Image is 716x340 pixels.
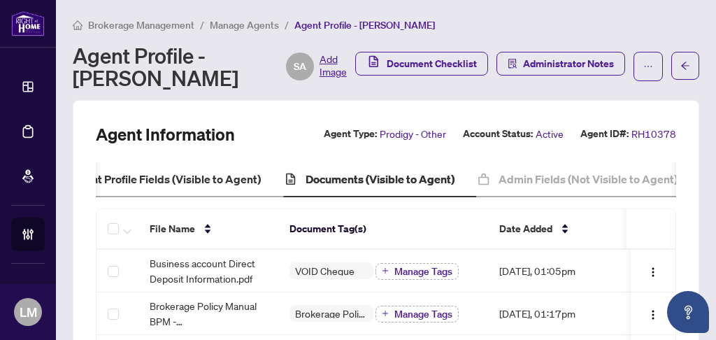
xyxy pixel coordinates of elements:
[88,19,194,31] span: Brokerage Management
[536,126,564,142] span: Active
[96,123,235,146] h2: Agent Information
[642,260,664,282] button: Logo
[210,19,279,31] span: Manage Agents
[138,209,278,250] th: File Name
[394,309,452,319] span: Manage Tags
[320,52,347,80] span: Add Image
[150,255,267,286] span: Business account Direct Deposit Information.pdf
[380,126,446,142] span: Prodigy - Other
[643,62,653,71] span: ellipsis
[488,209,621,250] th: Date Added
[294,19,435,31] span: Agent Profile - [PERSON_NAME]
[463,126,533,142] label: Account Status:
[150,298,267,329] span: Brokerage Policy Manual BPM - [DATE]_updated1.pdf
[499,221,552,236] span: Date Added
[488,292,621,335] td: [DATE], 01:17pm
[11,10,45,36] img: logo
[580,126,629,142] label: Agent ID#:
[289,309,373,318] span: Brokerage Policy Manual
[523,52,614,75] span: Administrator Notes
[631,126,676,142] span: RH10378
[289,266,360,276] span: VOID Cheque
[382,310,389,317] span: plus
[647,267,659,278] img: Logo
[294,59,306,74] span: SA
[382,267,389,274] span: plus
[667,291,709,333] button: Open asap
[278,209,488,250] th: Document Tag(s)
[647,309,659,320] img: Logo
[306,171,454,187] h4: Documents (Visible to Agent)
[488,250,621,292] td: [DATE], 01:05pm
[387,52,477,75] span: Document Checklist
[394,267,452,276] span: Manage Tags
[375,263,459,280] button: Manage Tags
[680,61,690,71] span: arrow-left
[73,20,83,30] span: home
[499,171,678,187] h4: Admin Fields (Not Visible to Agent)
[73,44,347,89] div: Agent Profile - [PERSON_NAME]
[324,126,377,142] label: Agent Type:
[355,52,488,76] button: Document Checklist
[508,59,517,69] span: solution
[285,17,289,33] li: /
[20,302,37,322] span: LM
[642,302,664,325] button: Logo
[70,171,261,187] h4: Agent Profile Fields (Visible to Agent)
[496,52,625,76] button: Administrator Notes
[375,306,459,323] button: Manage Tags
[200,17,204,33] li: /
[150,221,195,236] span: File Name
